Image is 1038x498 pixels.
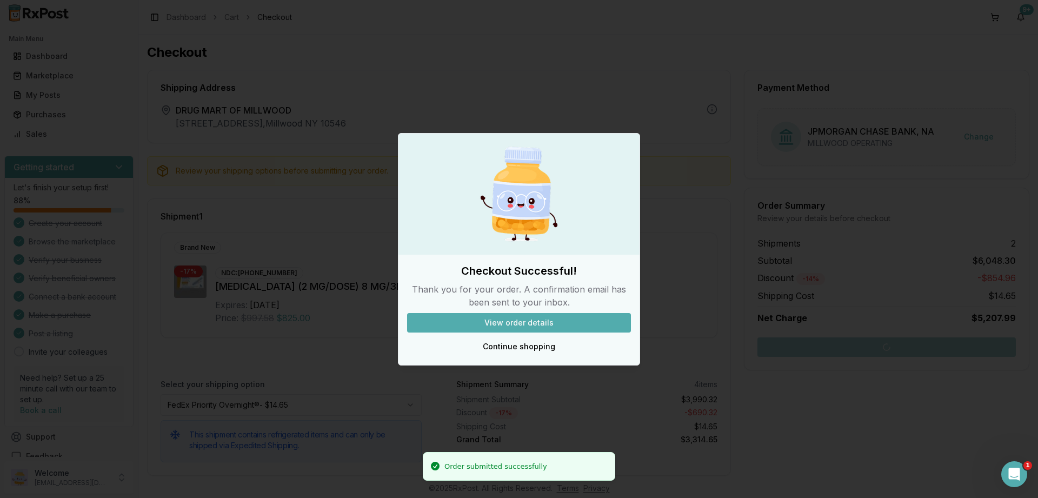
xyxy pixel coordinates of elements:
[407,337,631,356] button: Continue shopping
[1001,461,1027,487] iframe: Intercom live chat
[407,313,631,333] button: View order details
[467,142,571,246] img: Happy Pill Bottle
[407,263,631,278] h2: Checkout Successful!
[1023,461,1032,470] span: 1
[407,283,631,309] p: Thank you for your order. A confirmation email has been sent to your inbox.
